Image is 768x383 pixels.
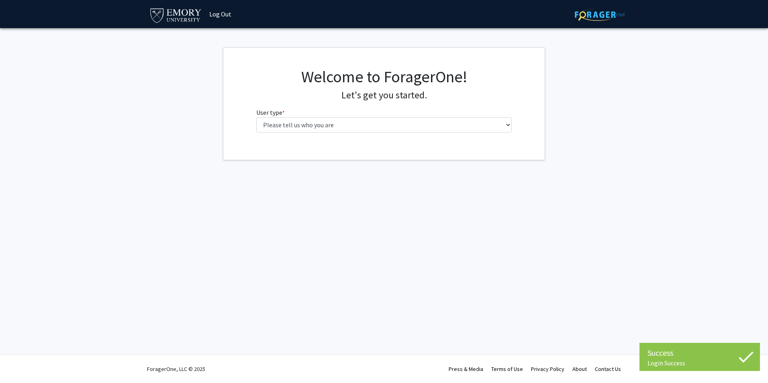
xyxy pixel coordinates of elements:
a: Privacy Policy [531,365,564,373]
h4: Let's get you started. [256,90,512,101]
a: Contact Us [595,365,621,373]
label: User type [256,108,285,117]
div: Login Success [647,359,752,367]
div: ForagerOne, LLC © 2025 [147,355,205,383]
img: ForagerOne Logo [575,8,625,21]
a: About [572,365,587,373]
a: Press & Media [449,365,483,373]
a: Terms of Use [491,365,523,373]
h1: Welcome to ForagerOne! [256,67,512,86]
div: Success [647,347,752,359]
img: Emory University Logo [149,6,202,24]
